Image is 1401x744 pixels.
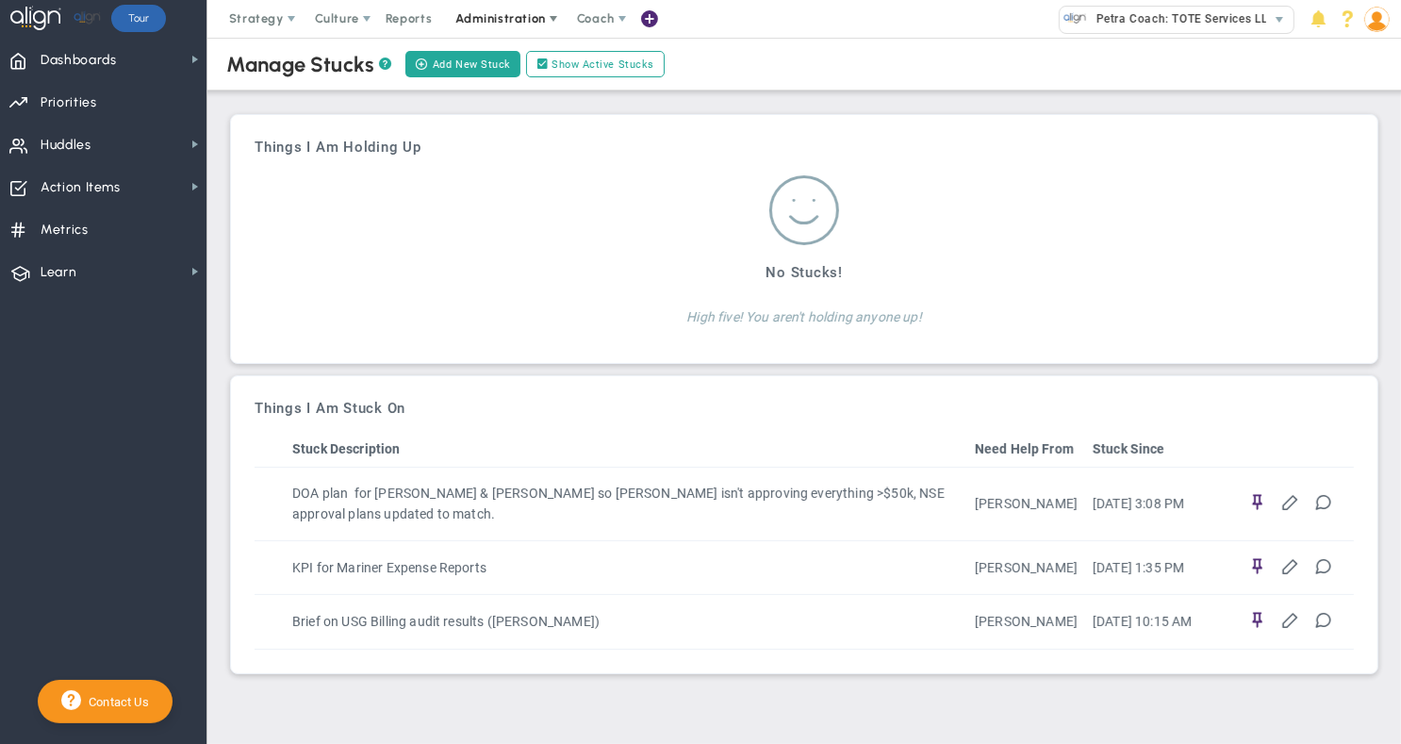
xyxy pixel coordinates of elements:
button: Edit this stuck [1281,556,1299,576]
button: Add New Stuck [405,51,520,77]
span: Learn [41,253,76,292]
span: select [1266,7,1294,33]
span: Metrics [41,210,89,250]
button: Edit this stuck [1281,492,1299,512]
img: 197543.Person.photo [1364,7,1390,32]
button: Add Comment [1314,492,1332,512]
span: [DATE] 3:08 PM [1093,496,1184,511]
h3: Things I Am Stuck On [255,400,1354,417]
a: Stuck Since [1093,441,1233,456]
span: [DATE] 10:15 AM [1093,614,1192,629]
span: Huddles [41,125,91,165]
span: Strategy [229,11,284,25]
span: Action Items [41,168,121,207]
span: Priorities [41,83,97,123]
a: Stuck Description [292,441,960,456]
button: Add Comment [1314,556,1332,576]
button: This is no longer a challenge! [1248,610,1266,630]
div: Manage Stucks [226,52,391,77]
span: Brief on USG Billing audit results (Paul Morrison) [292,614,600,629]
a: Need Help From [975,441,1078,456]
h4: High five! You aren't holding anyone up! [474,295,1134,325]
button: Add Comment [1314,610,1332,630]
img: 32314.Company.photo [1063,7,1087,30]
button: Edit this stuck [1281,610,1299,630]
span: Culture [315,11,359,25]
span: KPI for Mariner Expense Reports [292,560,486,575]
span: DOA plan&nbsp; for Blakeslee &amp; Roberts so Jeff isn't approving everything &gt;$50k, NSE appro... [292,486,945,521]
label: Show Active Stucks [526,51,665,77]
span: Administration [455,11,545,25]
span: Petra Coach: TOTE Services LLC [1087,7,1277,31]
button: This is no longer a challenge! [1248,556,1266,576]
span: [PERSON_NAME] [975,557,1078,578]
h3: No Stucks! [474,264,1134,281]
span: Coach [577,11,615,25]
button: This is no longer a challenge! [1248,492,1266,512]
span: [PERSON_NAME] [975,611,1078,632]
span: Dashboards [41,41,117,80]
h3: Things I Am Holding Up [255,139,1354,156]
span: Contact Us [81,695,149,709]
span: [PERSON_NAME] [975,493,1078,514]
span: [DATE] 1:35 PM [1093,560,1184,575]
